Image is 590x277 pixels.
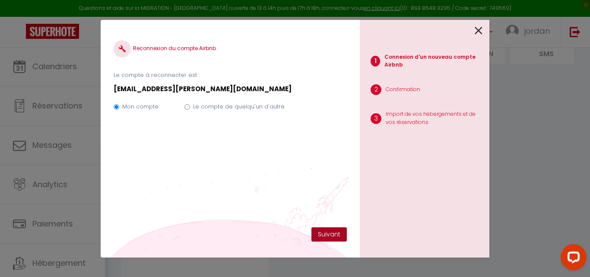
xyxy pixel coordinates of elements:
[311,227,347,242] button: Suivant
[386,86,420,94] p: Confirmation
[371,84,381,95] span: 2
[384,53,482,70] p: Connexion d'un nouveau compte Airbnb
[114,84,347,94] p: [EMAIL_ADDRESS][PERSON_NAME][DOMAIN_NAME]
[554,241,590,277] iframe: LiveChat chat widget
[193,102,285,111] label: Le compte de quelqu'un d'autre
[386,110,482,127] p: Import de vos hébergements et de vos réservations
[114,71,347,80] p: Le compte à reconnecter est :
[371,56,380,67] span: 1
[122,102,159,111] label: Mon compte
[114,40,347,57] h4: Reconnexion du compte Airbnb
[371,113,381,124] span: 3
